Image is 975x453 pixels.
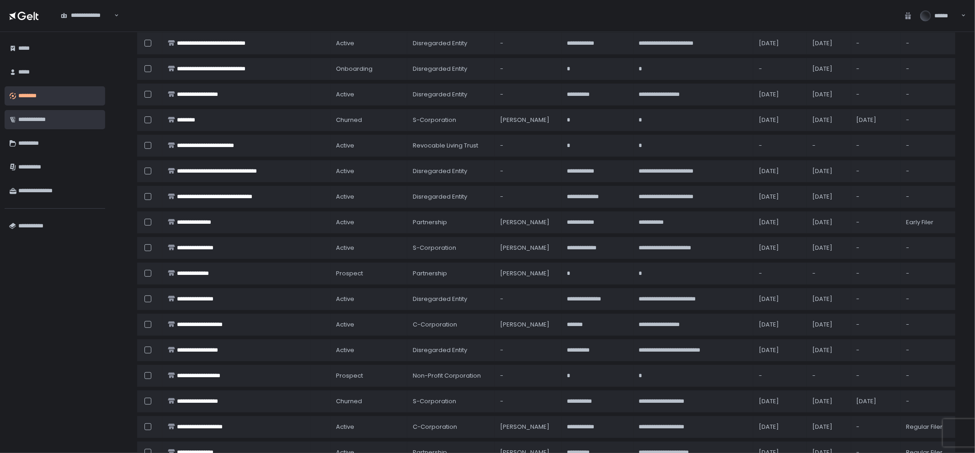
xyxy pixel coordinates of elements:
[336,218,354,226] span: active
[336,142,354,150] span: active
[812,218,845,226] div: [DATE]
[500,269,556,278] div: [PERSON_NAME]
[500,193,556,201] div: -
[500,39,556,47] div: -
[500,423,556,431] div: [PERSON_NAME]
[500,295,556,303] div: -
[500,244,556,252] div: [PERSON_NAME]
[759,244,801,252] div: [DATE]
[413,39,490,47] div: Disregarded Entity
[413,142,490,150] div: Revocable Living Trust
[857,269,895,278] div: -
[812,116,845,124] div: [DATE]
[413,244,490,252] div: S-Corporation
[413,65,490,73] div: Disregarded Entity
[759,142,801,150] div: -
[336,295,354,303] span: active
[759,423,801,431] div: [DATE]
[336,39,354,47] span: active
[759,65,801,73] div: -
[906,244,950,252] div: -
[857,372,895,380] div: -
[857,116,895,124] div: [DATE]
[336,346,354,354] span: active
[906,269,950,278] div: -
[759,90,801,99] div: [DATE]
[336,90,354,99] span: active
[500,321,556,329] div: [PERSON_NAME]
[906,218,950,226] div: Early Filer
[906,346,950,354] div: -
[500,142,556,150] div: -
[906,167,950,175] div: -
[413,167,490,175] div: Disregarded Entity
[812,295,845,303] div: [DATE]
[336,372,363,380] span: prospect
[413,116,490,124] div: S-Corporation
[336,65,373,73] span: onboarding
[906,39,950,47] div: -
[413,321,490,329] div: C-Corporation
[812,244,845,252] div: [DATE]
[759,193,801,201] div: [DATE]
[857,218,895,226] div: -
[413,90,490,99] div: Disregarded Entity
[500,397,556,406] div: -
[812,397,845,406] div: [DATE]
[759,167,801,175] div: [DATE]
[759,116,801,124] div: [DATE]
[857,295,895,303] div: -
[906,397,950,406] div: -
[857,90,895,99] div: -
[857,423,895,431] div: -
[906,423,950,431] div: Regular Filer
[812,142,845,150] div: -
[500,372,556,380] div: -
[759,269,801,278] div: -
[336,244,354,252] span: active
[812,346,845,354] div: [DATE]
[857,167,895,175] div: -
[857,193,895,201] div: -
[857,397,895,406] div: [DATE]
[336,193,354,201] span: active
[759,295,801,303] div: [DATE]
[812,39,845,47] div: [DATE]
[413,193,490,201] div: Disregarded Entity
[500,218,556,226] div: [PERSON_NAME]
[759,39,801,47] div: [DATE]
[413,372,490,380] div: Non-Profit Corporation
[336,269,363,278] span: prospect
[857,244,895,252] div: -
[759,372,801,380] div: -
[906,116,950,124] div: -
[812,167,845,175] div: [DATE]
[413,423,490,431] div: C-Corporation
[759,218,801,226] div: [DATE]
[857,39,895,47] div: -
[906,90,950,99] div: -
[413,295,490,303] div: Disregarded Entity
[500,167,556,175] div: -
[413,397,490,406] div: S-Corporation
[906,295,950,303] div: -
[759,397,801,406] div: [DATE]
[906,321,950,329] div: -
[812,372,845,380] div: -
[857,65,895,73] div: -
[413,269,490,278] div: Partnership
[413,218,490,226] div: Partnership
[336,321,354,329] span: active
[336,397,362,406] span: churned
[906,372,950,380] div: -
[812,321,845,329] div: [DATE]
[336,116,362,124] span: churned
[812,423,845,431] div: [DATE]
[812,90,845,99] div: [DATE]
[759,321,801,329] div: [DATE]
[500,116,556,124] div: [PERSON_NAME]
[500,65,556,73] div: -
[336,167,354,175] span: active
[906,65,950,73] div: -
